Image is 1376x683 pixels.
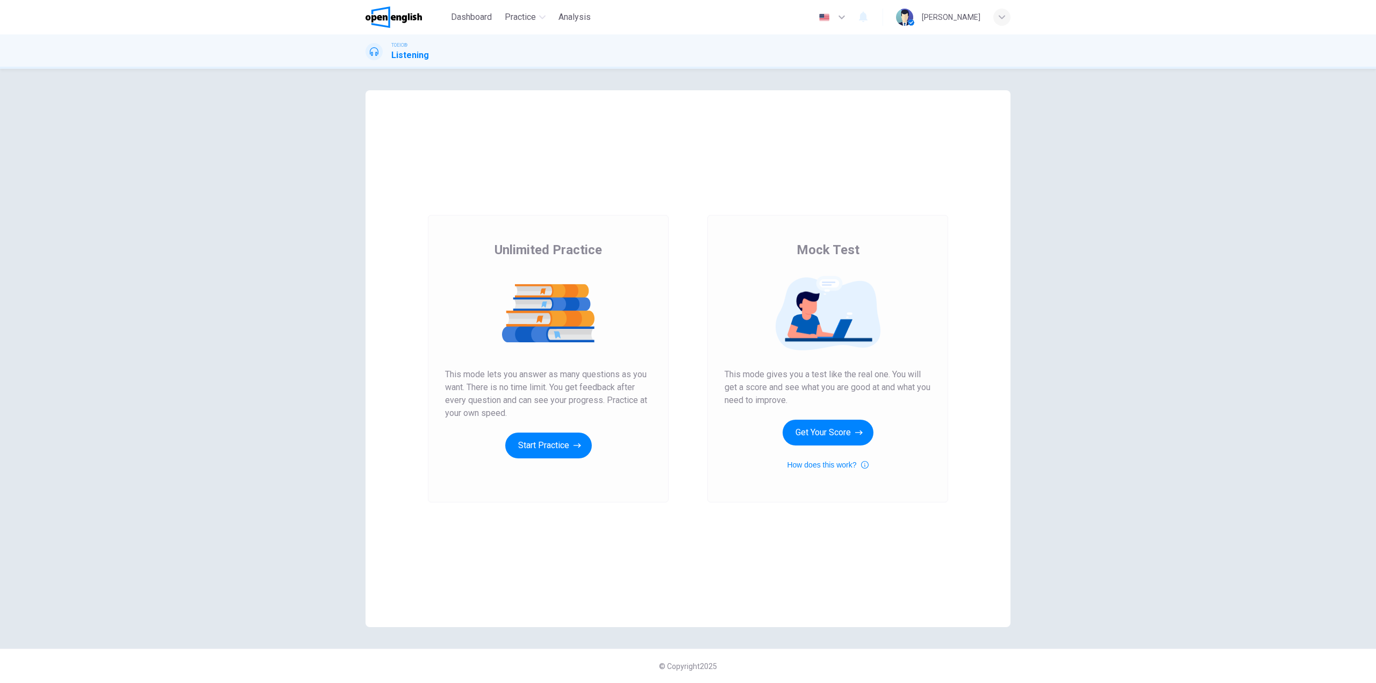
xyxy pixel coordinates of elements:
[505,433,592,458] button: Start Practice
[500,8,550,27] button: Practice
[818,13,831,21] img: en
[896,9,913,26] img: Profile picture
[391,49,429,62] h1: Listening
[797,241,859,258] span: Mock Test
[783,420,873,445] button: Get Your Score
[445,368,651,420] span: This mode lets you answer as many questions as you want. There is no time limit. You get feedback...
[659,662,717,671] span: © Copyright 2025
[391,41,407,49] span: TOEIC®
[725,368,931,407] span: This mode gives you a test like the real one. You will get a score and see what you are good at a...
[494,241,602,258] span: Unlimited Practice
[554,8,595,27] button: Analysis
[505,11,536,24] span: Practice
[447,8,496,27] button: Dashboard
[365,6,422,28] img: OpenEnglish logo
[558,11,591,24] span: Analysis
[365,6,447,28] a: OpenEnglish logo
[922,11,980,24] div: [PERSON_NAME]
[451,11,492,24] span: Dashboard
[787,458,868,471] button: How does this work?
